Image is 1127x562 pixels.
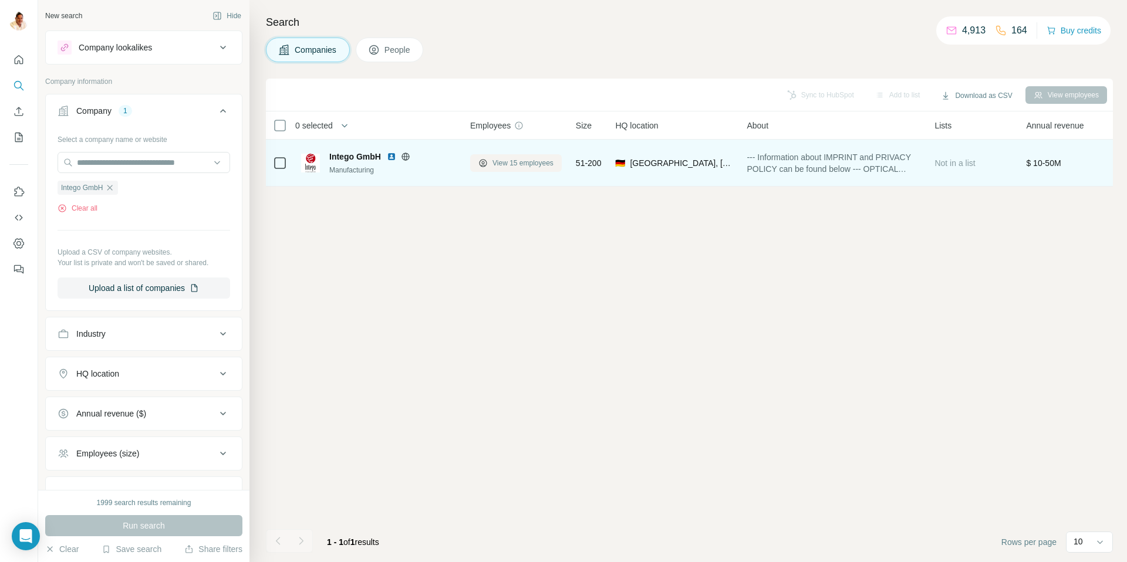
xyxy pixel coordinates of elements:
span: 1 - 1 [327,537,343,547]
div: Industry [76,328,106,340]
span: View 15 employees [492,158,554,168]
button: Clear [45,543,79,555]
p: Upload a CSV of company websites. [58,247,230,258]
button: Download as CSV [933,87,1020,104]
div: Technologies [76,487,124,499]
button: Feedback [9,259,28,280]
span: Lists [934,120,951,131]
span: About [747,120,768,131]
button: Company lookalikes [46,33,242,62]
p: Your list is private and won't be saved or shared. [58,258,230,268]
div: Select a company name or website [58,130,230,145]
button: Use Surfe on LinkedIn [9,181,28,202]
span: --- Information about IMPRINT and PRIVACY POLICY can be found below --- OPTICAL INSPECTION SYSTEM... [747,151,920,175]
span: Size [576,120,592,131]
span: Companies [295,44,338,56]
button: Industry [46,320,242,348]
button: Dashboard [9,233,28,254]
h4: Search [266,14,1113,31]
span: HQ location [615,120,658,131]
span: $ 10-50M [1026,158,1061,168]
p: 10 [1074,536,1083,547]
button: Quick start [9,49,28,70]
button: Hide [204,7,249,25]
span: Intego GmbH [61,182,103,193]
img: Avatar [9,12,28,31]
button: Annual revenue ($) [46,400,242,428]
button: HQ location [46,360,242,388]
button: Enrich CSV [9,101,28,122]
span: 51-200 [576,157,602,169]
button: Clear all [58,203,97,214]
button: Share filters [184,543,242,555]
span: Not in a list [934,158,975,168]
button: Save search [102,543,161,555]
button: Buy credits [1047,22,1101,39]
span: results [327,537,379,547]
span: 🇩🇪 [615,157,625,169]
span: Rows per page [1001,536,1057,548]
span: 1 [350,537,355,547]
div: Company lookalikes [79,42,152,53]
div: New search [45,11,82,21]
button: Upload a list of companies [58,277,230,299]
img: LinkedIn logo [387,152,396,161]
span: Intego GmbH [329,151,381,162]
p: Company information [45,76,242,87]
button: Employees (size) [46,439,242,468]
div: HQ location [76,368,119,380]
span: People [384,44,411,56]
div: Company [76,105,112,117]
span: 0 selected [295,120,333,131]
button: Search [9,75,28,96]
span: Employees [470,120,511,131]
div: 1 [119,106,132,116]
span: of [343,537,350,547]
p: 164 [1011,23,1027,38]
div: Employees (size) [76,448,139,459]
button: Company1 [46,97,242,130]
img: Logo of Intego GmbH [301,154,320,172]
span: Annual revenue [1026,120,1084,131]
div: 1999 search results remaining [97,497,191,508]
div: Manufacturing [329,165,456,175]
button: Use Surfe API [9,207,28,228]
div: Open Intercom Messenger [12,522,40,550]
button: My lists [9,127,28,148]
span: [GEOGRAPHIC_DATA], [GEOGRAPHIC_DATA]|[GEOGRAPHIC_DATA]|[GEOGRAPHIC_DATA] [630,157,733,169]
p: 4,913 [962,23,986,38]
button: View 15 employees [470,154,562,172]
button: Technologies [46,479,242,507]
div: Annual revenue ($) [76,408,146,419]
